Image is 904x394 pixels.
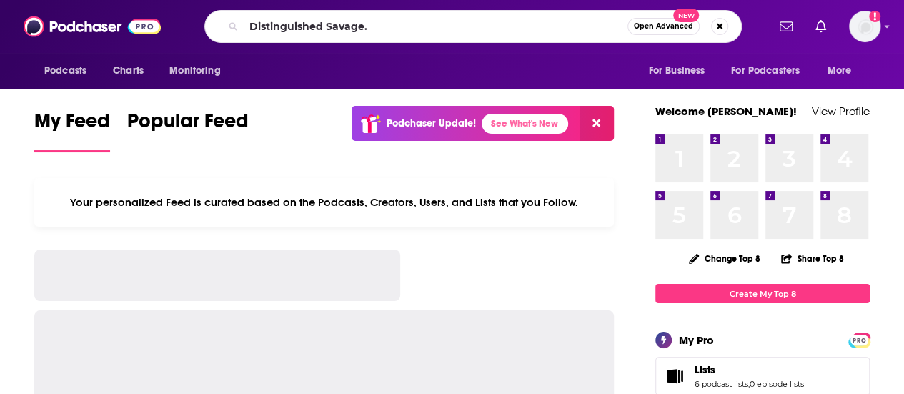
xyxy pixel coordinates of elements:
[34,109,110,152] a: My Feed
[849,11,880,42] img: User Profile
[24,13,161,40] img: Podchaser - Follow, Share and Rate Podcasts
[244,15,627,38] input: Search podcasts, credits, & more...
[673,9,699,22] span: New
[655,104,797,118] a: Welcome [PERSON_NAME]!
[627,18,700,35] button: Open AdvancedNew
[695,363,715,376] span: Lists
[34,57,105,84] button: open menu
[634,23,693,30] span: Open Advanced
[127,109,249,152] a: Popular Feed
[680,250,769,267] button: Change Top 8
[104,57,152,84] a: Charts
[812,104,870,118] a: View Profile
[34,109,110,142] span: My Feed
[810,14,832,39] a: Show notifications dropdown
[731,61,800,81] span: For Podcasters
[655,284,870,303] a: Create My Top 8
[850,335,868,345] span: PRO
[159,57,239,84] button: open menu
[113,61,144,81] span: Charts
[750,379,804,389] a: 0 episode lists
[679,333,714,347] div: My Pro
[482,114,568,134] a: See What's New
[638,57,722,84] button: open menu
[850,334,868,345] a: PRO
[695,379,748,389] a: 6 podcast lists
[204,10,742,43] div: Search podcasts, credits, & more...
[660,366,689,386] a: Lists
[780,245,845,272] button: Share Top 8
[648,61,705,81] span: For Business
[774,14,798,39] a: Show notifications dropdown
[34,178,614,227] div: Your personalized Feed is curated based on the Podcasts, Creators, Users, and Lists that you Follow.
[849,11,880,42] button: Show profile menu
[387,117,476,129] p: Podchaser Update!
[44,61,86,81] span: Podcasts
[695,363,804,376] a: Lists
[869,11,880,22] svg: Add a profile image
[127,109,249,142] span: Popular Feed
[849,11,880,42] span: Logged in as sierra.swanson
[828,61,852,81] span: More
[722,57,820,84] button: open menu
[818,57,870,84] button: open menu
[169,61,220,81] span: Monitoring
[748,379,750,389] span: ,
